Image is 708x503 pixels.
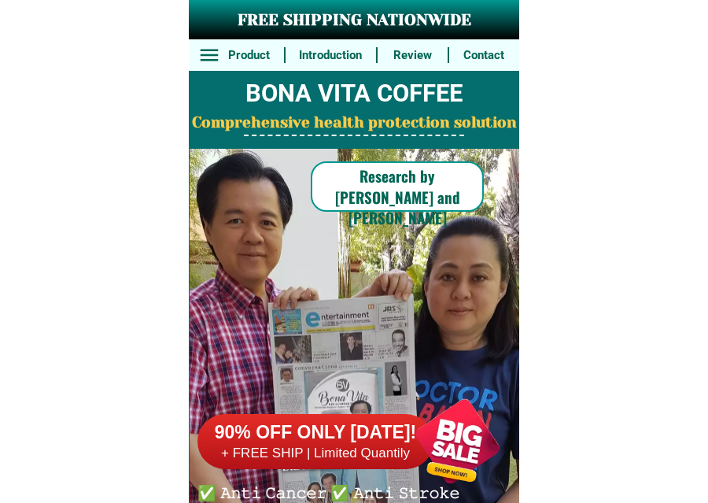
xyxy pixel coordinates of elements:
h6: Review [385,46,439,65]
h6: Product [223,46,276,65]
h6: + FREE SHIP | Limited Quantily [197,445,433,462]
h6: 90% OFF ONLY [DATE]! [197,421,433,445]
h6: Introduction [294,46,367,65]
h6: Research by [PERSON_NAME] and [PERSON_NAME] [311,165,484,228]
h2: BONA VITA COFFEE [189,76,519,113]
h2: Comprehensive health protection solution [189,112,519,135]
h6: Contact [457,46,511,65]
h3: FREE SHIPPING NATIONWIDE [189,9,519,32]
